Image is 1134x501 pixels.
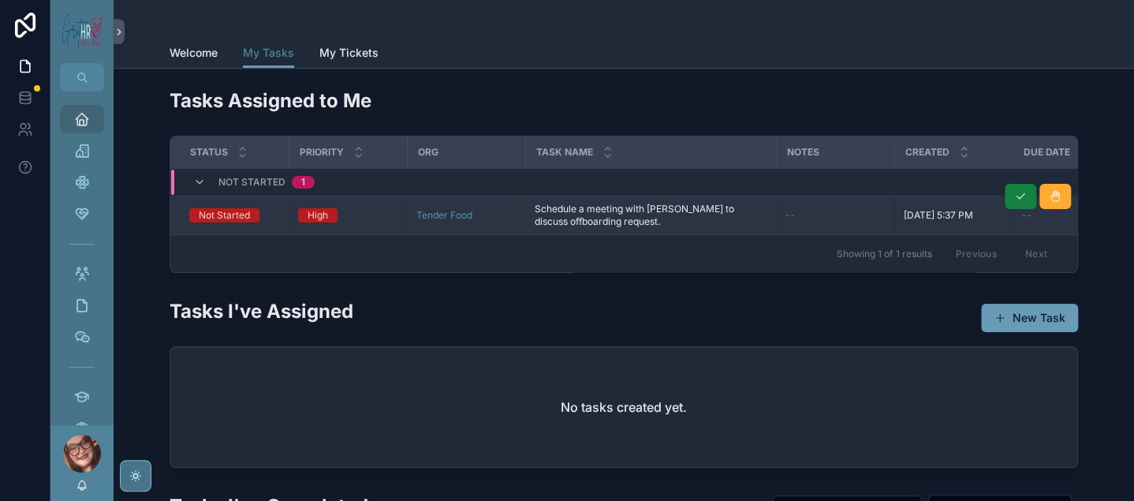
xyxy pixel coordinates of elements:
[535,203,767,228] a: Schedule a meeting with [PERSON_NAME] to discuss offboarding request.
[905,146,949,159] span: Created
[1024,146,1070,159] span: Due Date
[189,208,279,222] a: Not Started
[904,209,973,222] span: [DATE] 5:37 PM
[60,8,104,55] img: App logo
[243,39,294,69] a: My Tasks
[218,176,285,189] span: Not Started
[561,398,687,417] h2: No tasks created yet.
[1022,209,1121,222] a: --
[301,176,305,189] div: 1
[981,304,1078,332] button: New Task
[308,208,328,222] div: High
[199,208,250,222] div: Not Started
[170,45,218,61] span: Welcome
[785,209,885,222] a: --
[418,146,438,159] span: Org
[836,248,931,260] span: Showing 1 of 1 results
[170,88,371,114] h2: Tasks Assigned to Me
[170,298,353,324] h2: Tasks I've Assigned
[300,146,344,159] span: Priority
[50,92,114,425] div: scrollable content
[904,209,1003,222] a: [DATE] 5:37 PM
[298,208,397,222] a: High
[536,146,593,159] span: Task Name
[319,39,379,70] a: My Tickets
[416,209,516,222] a: Tender Food
[787,146,819,159] span: Notes
[319,45,379,61] span: My Tickets
[170,39,218,70] a: Welcome
[1022,209,1031,222] span: --
[243,45,294,61] span: My Tasks
[785,209,795,222] span: --
[190,146,228,159] span: Status
[416,209,472,222] a: Tender Food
